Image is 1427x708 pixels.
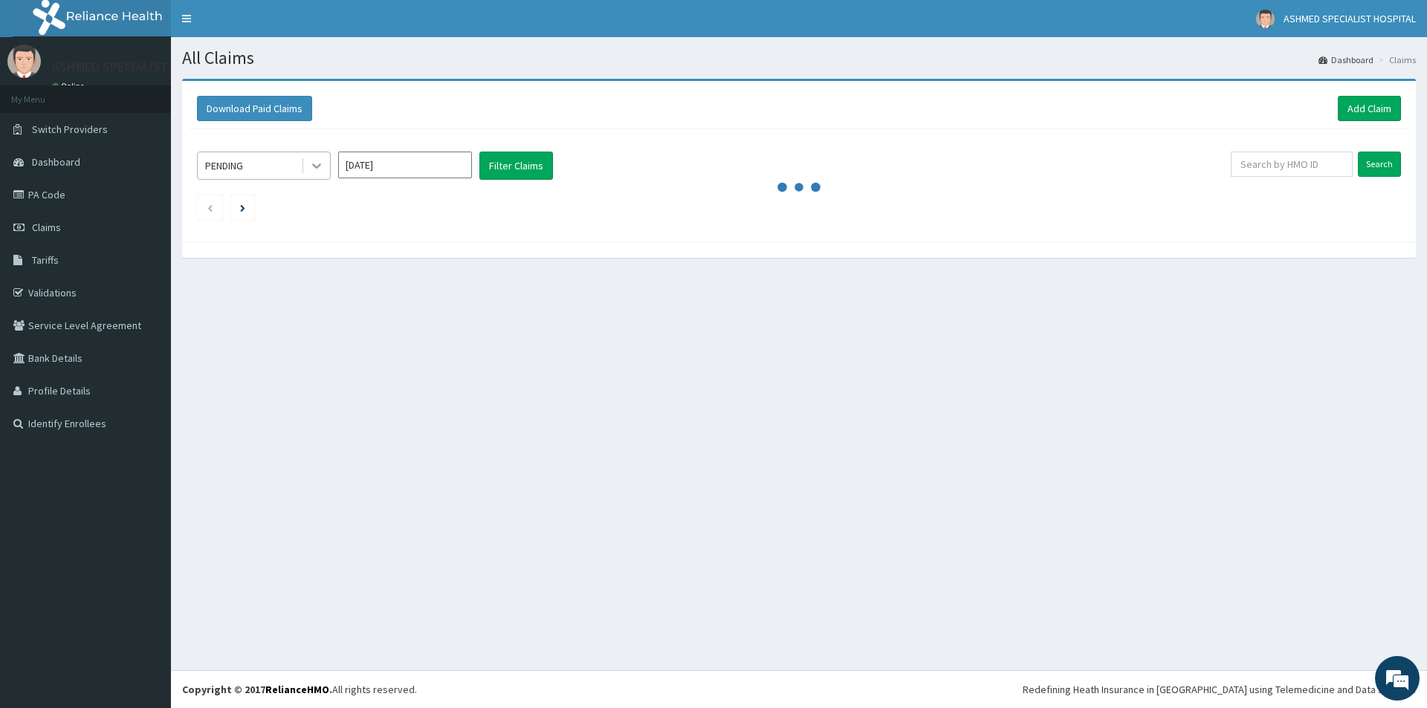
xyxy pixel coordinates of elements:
[265,683,329,696] a: RelianceHMO
[479,152,553,180] button: Filter Claims
[1338,96,1401,121] a: Add Claim
[32,253,59,267] span: Tariffs
[338,152,472,178] input: Select Month and Year
[1318,53,1373,66] a: Dashboard
[182,48,1416,68] h1: All Claims
[1256,10,1275,28] img: User Image
[32,221,61,234] span: Claims
[1284,12,1416,25] span: ASHMED SPECIALIST HOSPITAL
[1358,152,1401,177] input: Search
[1375,53,1416,66] li: Claims
[205,158,243,173] div: PENDING
[32,155,80,169] span: Dashboard
[182,683,332,696] strong: Copyright © 2017 .
[52,81,88,91] a: Online
[777,165,821,210] svg: audio-loading
[1231,152,1353,177] input: Search by HMO ID
[240,201,245,214] a: Next page
[171,670,1427,708] footer: All rights reserved.
[1023,682,1416,697] div: Redefining Heath Insurance in [GEOGRAPHIC_DATA] using Telemedicine and Data Science!
[197,96,312,121] button: Download Paid Claims
[207,201,213,214] a: Previous page
[7,45,41,78] img: User Image
[52,60,230,74] p: ASHMED SPECIALIST HOSPITAL
[32,123,108,136] span: Switch Providers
